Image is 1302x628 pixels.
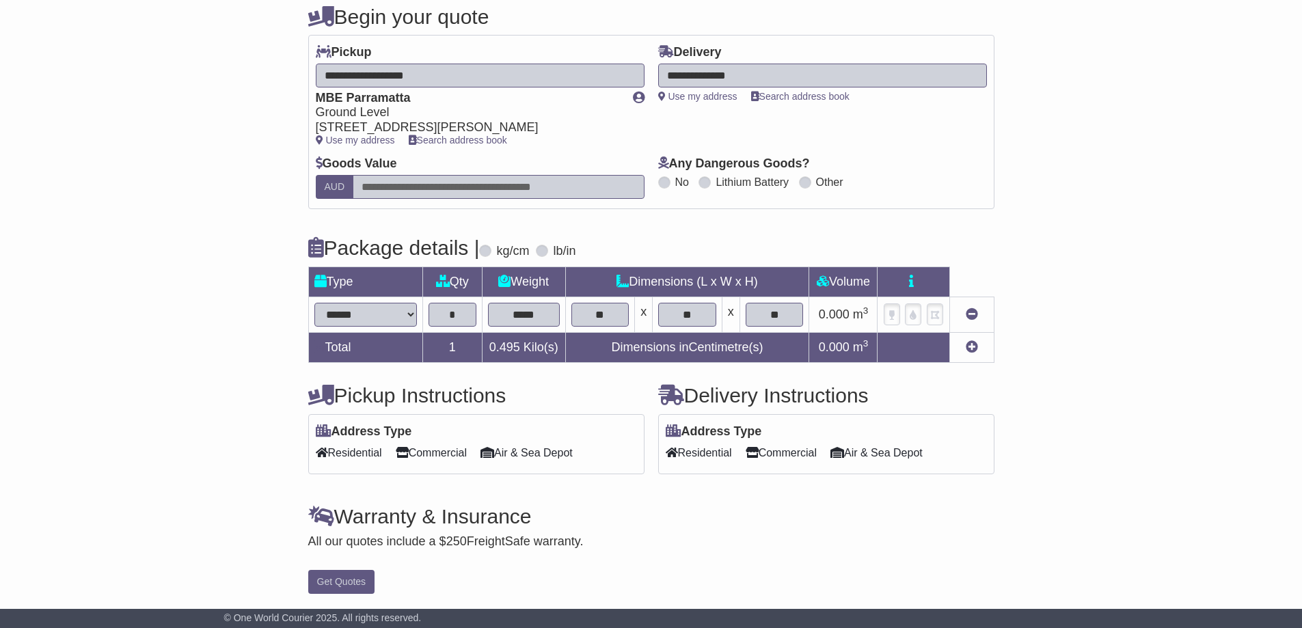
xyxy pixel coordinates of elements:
h4: Begin your quote [308,5,994,28]
td: Volume [809,267,878,297]
div: MBE Parramatta [316,91,619,106]
label: No [675,176,689,189]
td: Qty [422,267,482,297]
span: Residential [316,442,382,463]
span: m [853,308,869,321]
td: Type [308,267,422,297]
td: Kilo(s) [482,332,565,362]
td: Dimensions in Centimetre(s) [565,332,809,362]
h4: Delivery Instructions [658,384,994,407]
a: Search address book [751,91,850,102]
label: Delivery [658,45,722,60]
span: 0.000 [819,308,850,321]
span: Air & Sea Depot [830,442,923,463]
td: Total [308,332,422,362]
span: 0.495 [489,340,520,354]
div: [STREET_ADDRESS][PERSON_NAME] [316,120,619,135]
label: Other [816,176,843,189]
a: Remove this item [966,308,978,321]
label: AUD [316,175,354,199]
sup: 3 [863,305,869,316]
span: Air & Sea Depot [480,442,573,463]
label: lb/in [553,244,575,259]
label: Address Type [316,424,412,439]
a: Use my address [658,91,737,102]
label: Address Type [666,424,762,439]
label: Goods Value [316,156,397,172]
div: Ground Level [316,105,619,120]
div: All our quotes include a $ FreightSafe warranty. [308,534,994,549]
label: Lithium Battery [716,176,789,189]
span: m [853,340,869,354]
td: x [635,297,653,332]
span: 0.000 [819,340,850,354]
td: Dimensions (L x W x H) [565,267,809,297]
span: Residential [666,442,732,463]
label: Any Dangerous Goods? [658,156,810,172]
h4: Pickup Instructions [308,384,645,407]
label: kg/cm [496,244,529,259]
td: Weight [482,267,565,297]
span: Commercial [396,442,467,463]
a: Use my address [316,135,395,146]
span: © One World Courier 2025. All rights reserved. [224,612,422,623]
td: x [722,297,740,332]
sup: 3 [863,338,869,349]
a: Search address book [409,135,507,146]
label: Pickup [316,45,372,60]
td: 1 [422,332,482,362]
a: Add new item [966,340,978,354]
span: 250 [446,534,467,548]
button: Get Quotes [308,570,375,594]
span: Commercial [746,442,817,463]
h4: Package details | [308,236,480,259]
h4: Warranty & Insurance [308,505,994,528]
